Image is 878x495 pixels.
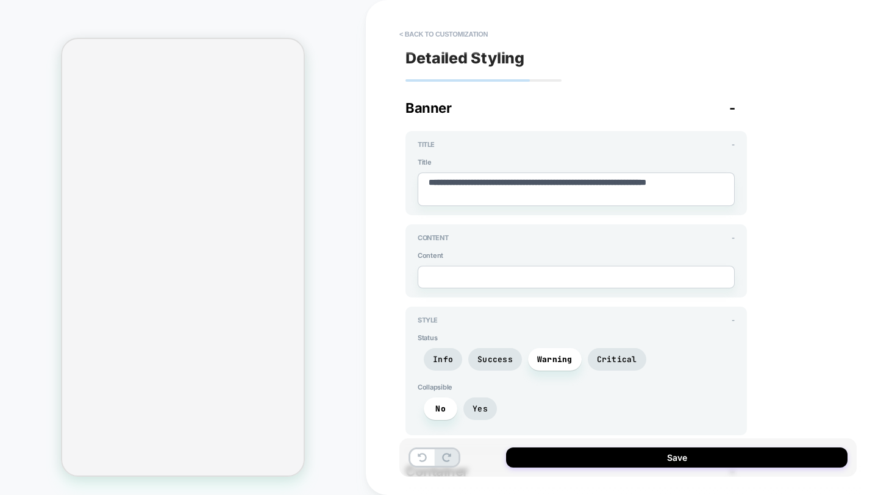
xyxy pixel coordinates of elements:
span: Success [477,354,513,365]
span: - [729,100,735,116]
span: Info [433,354,453,365]
span: - [732,140,735,149]
span: Content [418,233,448,242]
span: Warning [537,354,573,365]
span: Title [418,140,435,149]
span: - [732,233,735,242]
span: Status [418,333,735,342]
span: No [435,404,446,414]
span: Style [418,316,438,324]
span: Title [418,158,735,166]
span: Detailed Styling [405,49,524,67]
span: Banner [405,100,451,116]
span: Content [418,251,735,260]
button: < Back to customization [393,24,494,44]
span: Yes [473,404,488,414]
span: Critical [597,354,637,365]
span: Collapsible [418,383,735,391]
span: - [732,316,735,324]
button: Save [506,447,848,468]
